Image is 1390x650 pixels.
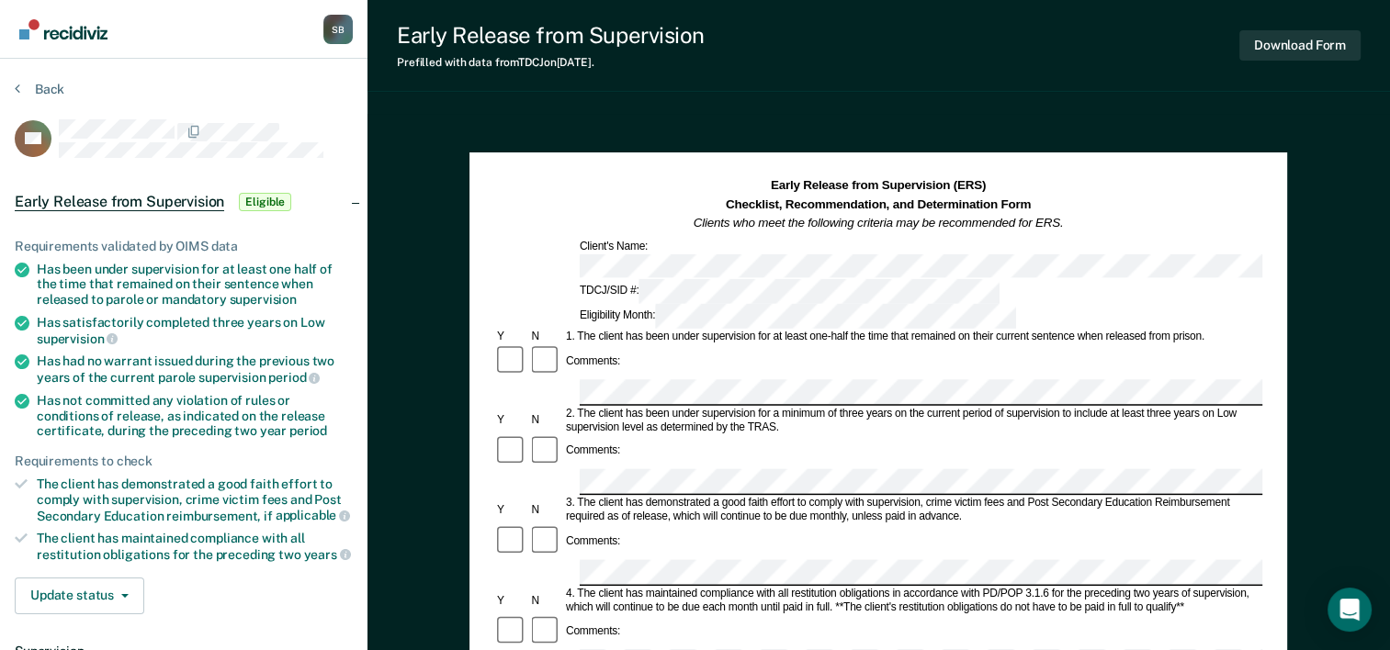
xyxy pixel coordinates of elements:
div: S B [323,15,353,44]
span: supervision [230,292,297,307]
img: Recidiviz [19,19,107,39]
strong: Checklist, Recommendation, and Determination Form [726,197,1031,211]
div: N [529,331,563,344]
div: Y [494,413,528,427]
em: Clients who meet the following criteria may be recommended for ERS. [694,216,1064,230]
span: applicable [276,508,350,522]
span: years [304,547,351,562]
div: Eligibility Month: [577,304,1019,329]
span: period [268,370,320,385]
div: Prefilled with data from TDCJ on [DATE] . [397,56,705,69]
div: 4. The client has maintained compliance with all restitution obligations in accordance with PD/PO... [563,587,1262,614]
div: 2. The client has been under supervision for a minimum of three years on the current period of su... [563,407,1262,434]
button: Back [15,81,64,97]
div: Y [494,331,528,344]
button: Update status [15,577,144,614]
div: Has not committed any violation of rules or conditions of release, as indicated on the release ce... [37,393,353,439]
div: Comments: [563,444,623,458]
div: Comments: [563,534,623,548]
div: The client has maintained compliance with all restitution obligations for the preceding two [37,531,353,562]
div: Early Release from Supervision [397,22,705,49]
div: Comments: [563,354,623,368]
div: Has been under supervision for at least one half of the time that remained on their sentence when... [37,262,353,308]
div: Has had no warrant issued during the previous two years of the current parole supervision [37,353,353,385]
div: Y [494,594,528,608]
div: N [529,413,563,427]
div: TDCJ/SID #: [577,280,1002,305]
span: Early Release from Supervision [15,193,224,211]
span: supervision [37,331,118,346]
div: Y [494,503,528,517]
div: Open Intercom Messenger [1328,588,1372,632]
div: N [529,594,563,608]
span: period [289,423,327,438]
div: 3. The client has demonstrated a good faith effort to comply with supervision, crime victim fees ... [563,497,1262,524]
button: Profile dropdown button [323,15,353,44]
button: Download Form [1239,30,1361,61]
span: Eligible [239,193,291,211]
div: The client has demonstrated a good faith effort to comply with supervision, crime victim fees and... [37,476,353,523]
div: Has satisfactorily completed three years on Low [37,315,353,346]
div: N [529,503,563,517]
strong: Early Release from Supervision (ERS) [771,179,986,193]
div: 1. The client has been under supervision for at least one-half the time that remained on their cu... [563,331,1262,344]
div: Requirements to check [15,454,353,469]
div: Comments: [563,625,623,639]
div: Requirements validated by OIMS data [15,239,353,254]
